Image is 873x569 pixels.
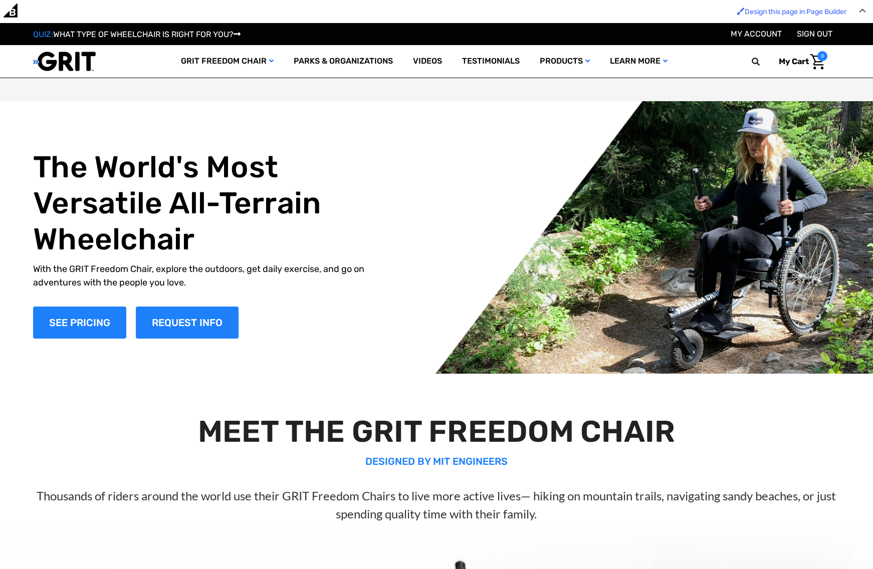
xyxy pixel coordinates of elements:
[33,30,53,39] span: QUIZ:
[600,45,678,78] a: Learn More
[771,51,827,72] a: Cart with 0 items
[403,45,452,78] a: Videos
[22,487,851,523] p: Thousands of riders around the world use their GRIT Freedom Chairs to live more active lives— hik...
[732,3,851,21] a: Enabled brush for page builder edit. Design this page in Page Builder
[171,45,284,78] a: GRIT Freedom Chair
[810,54,825,70] img: Cart
[756,51,771,72] input: Search
[530,45,600,78] a: Products
[737,7,745,15] img: Enabled brush for page builder edit.
[859,9,866,13] img: Close Admin Bar
[33,149,387,257] h1: The World's Most Versatile All-Terrain Wheelchair
[817,51,827,61] span: 0
[284,45,403,78] a: Parks & Organizations
[452,45,530,78] a: Testimonials
[731,29,782,39] a: Account
[33,51,96,72] img: GRIT All-Terrain Wheelchair and Mobility Equipment
[745,8,846,16] span: Design this page in Page Builder
[22,454,851,469] p: DESIGNED BY MIT ENGINEERS
[136,307,239,339] a: Slide number 1, Request Information
[22,414,851,450] h2: MEET THE GRIT FREEDOM CHAIR
[33,30,241,39] a: QUIZ:WHAT TYPE OF WHEELCHAIR IS RIGHT FOR YOU?
[797,29,832,39] a: Sign out
[33,307,126,339] a: Shop Now
[33,262,387,290] p: With the GRIT Freedom Chair, explore the outdoors, get daily exercise, and go on adventures with ...
[779,57,809,66] span: My Cart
